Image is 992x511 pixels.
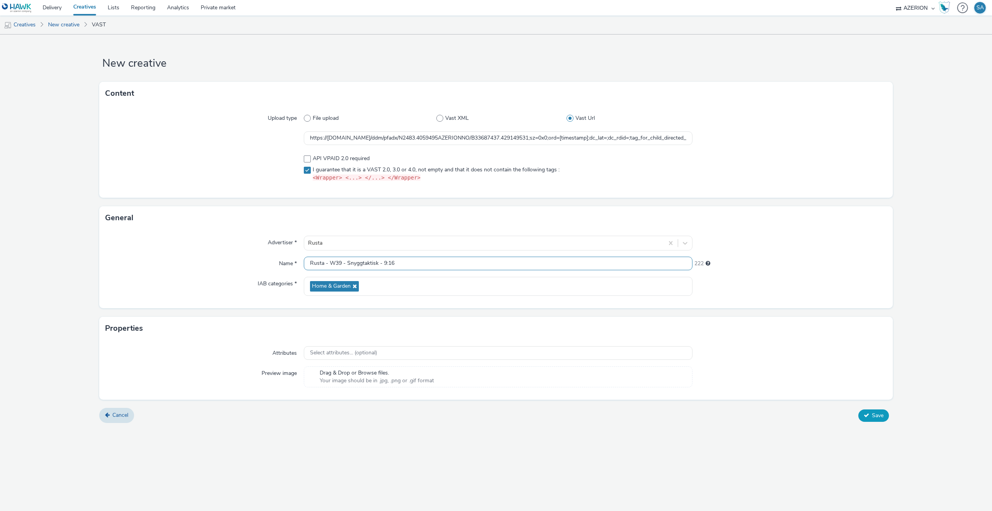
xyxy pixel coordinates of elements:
[310,350,377,356] span: Select attributes... (optional)
[2,3,32,13] img: undefined Logo
[304,131,692,145] input: Vast URL
[976,2,984,14] div: SA
[939,2,953,14] a: Hawk Academy
[255,277,300,288] label: IAB categories *
[265,111,300,122] label: Upload type
[105,88,134,99] h3: Content
[706,260,710,268] div: Maximum 255 characters
[445,114,469,122] span: Vast XML
[858,409,889,422] button: Save
[265,236,300,247] label: Advertiser *
[313,174,420,181] code: <Wrapper> <...> </...> </Wrapper>
[304,257,692,270] input: Name
[320,377,434,385] span: Your image should be in .jpg, .png or .gif format
[313,114,339,122] span: File upload
[276,257,300,268] label: Name *
[269,346,300,357] label: Attributes
[105,212,133,224] h3: General
[312,283,351,290] span: Home & Garden
[4,21,12,29] img: mobile
[872,412,883,419] span: Save
[88,16,110,34] a: VAST
[99,408,134,423] a: Cancel
[320,369,434,377] span: Drag & Drop or Browse files.
[575,114,595,122] span: Vast Url
[105,323,143,334] h3: Properties
[112,411,128,419] span: Cancel
[258,366,300,377] label: Preview image
[99,56,893,71] h1: New creative
[694,260,704,268] span: 222
[939,2,950,14] img: Hawk Academy
[313,155,370,162] span: API VPAID 2.0 required
[44,16,83,34] a: New creative
[313,166,560,182] span: I guarantee that it is a VAST 2.0, 3.0 or 4.0, not empty and that it does not contain the followi...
